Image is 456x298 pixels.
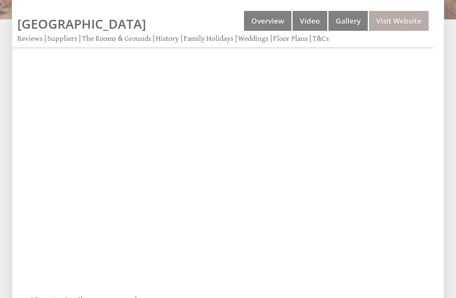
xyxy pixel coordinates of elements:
[369,11,429,31] a: Visit Website
[312,34,329,43] a: T&Cs
[273,34,308,43] a: Floor Plans
[244,11,291,31] a: Overview
[17,34,43,43] a: Reviews
[47,34,77,43] a: Suppliers
[156,34,179,43] a: History
[184,34,233,43] a: Family Holidays
[238,34,269,43] a: Weddings
[17,15,146,32] a: [GEOGRAPHIC_DATA]
[293,11,327,31] a: Video
[328,11,368,31] a: Gallery
[82,34,151,43] a: The Rooms & Grounds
